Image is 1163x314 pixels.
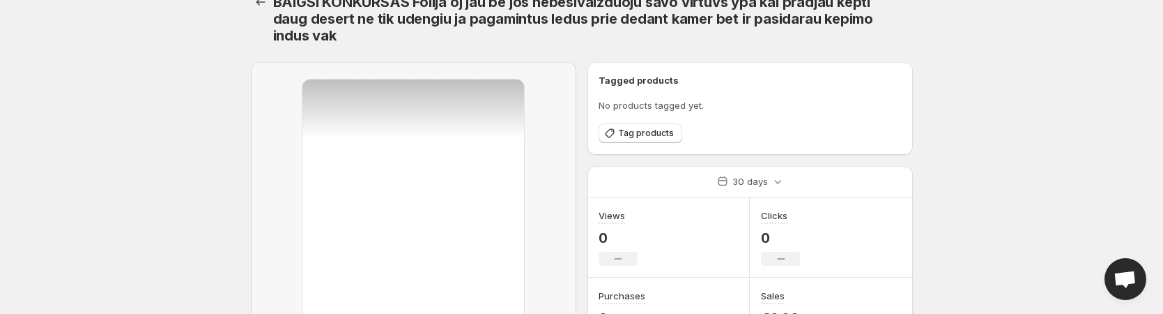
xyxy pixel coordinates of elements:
button: Tag products [599,124,682,143]
p: 0 [761,230,800,246]
span: Tag products [618,128,674,139]
p: 0 [599,230,638,246]
h3: Clicks [761,209,787,223]
h3: Sales [761,289,785,303]
h3: Purchases [599,289,645,303]
h3: Views [599,209,625,223]
p: 30 days [732,174,768,188]
p: No products tagged yet. [599,98,902,112]
h6: Tagged products [599,73,902,87]
div: Open chat [1104,258,1146,300]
